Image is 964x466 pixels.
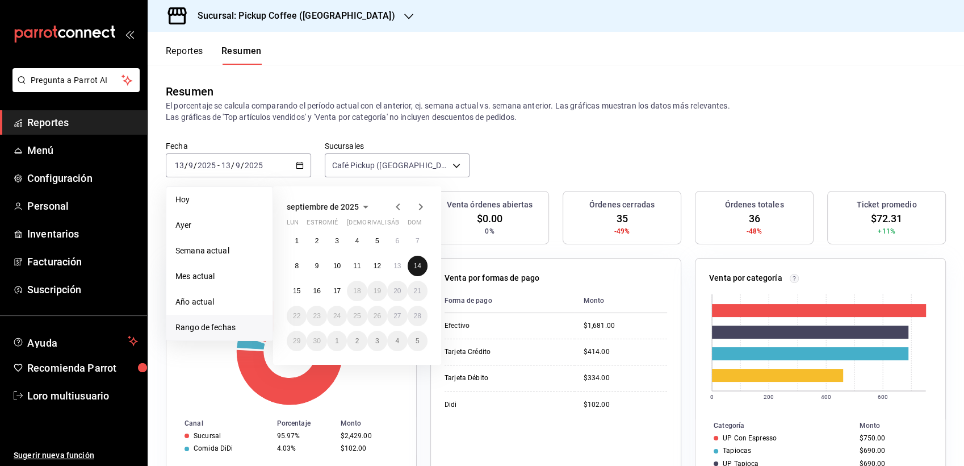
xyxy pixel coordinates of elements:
[408,231,427,251] button: 7 de septiembre de 2025
[313,287,320,295] abbr: 16 de septiembre de 2025
[408,281,427,301] button: 21 de septiembre de 2025
[575,289,667,313] th: Monto
[287,256,307,276] button: 8 de septiembre de 2025
[188,9,395,23] h3: Sucursal: Pickup Coffee ([GEOGRAPHIC_DATA])
[166,45,262,65] div: Pestañas de navegación
[287,219,299,231] abbr: lunes
[295,262,299,270] abbr: 8 de septiembre de 2025
[307,306,326,326] button: 23 de septiembre de 2025
[313,312,320,320] abbr: 23 de septiembre de 2025
[12,68,140,92] button: Pregunta a Parrot AI
[333,312,341,320] abbr: 24 de septiembre de 2025
[273,417,336,430] th: Porcentaje
[174,161,185,170] input: --
[616,211,627,226] span: 35
[287,231,307,251] button: 1 de septiembre de 2025
[367,306,387,326] button: 26 de septiembre de 2025
[416,237,420,245] abbr: 7 de septiembre de 2025
[295,237,299,245] abbr: 1 de septiembre de 2025
[393,287,401,295] abbr: 20 de septiembre de 2025
[416,337,420,345] abbr: 5 de octubre de 2025
[367,331,387,351] button: 3 de octubre de 2025
[166,142,311,150] label: Fecha
[445,289,575,313] th: Forma de pago
[293,337,300,345] abbr: 29 de septiembre de 2025
[871,211,903,226] span: $72.31
[307,256,326,276] button: 9 de septiembre de 2025
[584,400,667,410] div: $102.00
[857,199,917,211] h3: Ticket promedio
[353,262,361,270] abbr: 11 de septiembre de 2025
[221,161,231,170] input: --
[166,417,273,430] th: Canal
[748,211,760,226] span: 36
[27,144,54,156] font: Menú
[333,287,341,295] abbr: 17 de septiembre de 2025
[375,237,379,245] abbr: 5 de septiembre de 2025
[277,432,332,440] div: 95.97%
[293,287,300,295] abbr: 15 de septiembre de 2025
[347,306,367,326] button: 25 de septiembre de 2025
[27,362,116,374] font: Recomienda Parrot
[347,256,367,276] button: 11 de septiembre de 2025
[185,161,188,170] span: /
[175,271,263,282] span: Mes actual
[27,228,79,240] font: Inventarios
[332,160,449,171] span: Café Pickup ([GEOGRAPHIC_DATA])
[27,334,123,348] span: Ayuda
[387,231,407,251] button: 6 de septiembre de 2025
[445,347,558,357] div: Tarjeta Crédito
[125,30,134,39] button: open_drawer_menu
[477,211,503,226] span: $0.00
[197,161,216,170] input: ----
[695,419,854,432] th: Categoría
[327,331,347,351] button: 1 de octubre de 2025
[194,444,233,452] div: Comida DiDi
[445,373,558,383] div: Tarjeta Débito
[307,219,342,231] abbr: martes
[327,231,347,251] button: 3 de septiembre de 2025
[307,231,326,251] button: 2 de septiembre de 2025
[347,281,367,301] button: 18 de septiembre de 2025
[878,226,895,236] span: +11%
[445,321,558,331] div: Efectivo
[589,199,655,211] h3: Órdenes cerradas
[217,161,220,170] span: -
[327,281,347,301] button: 17 de septiembre de 2025
[287,331,307,351] button: 29 de septiembre de 2025
[313,337,320,345] abbr: 30 de septiembre de 2025
[287,306,307,326] button: 22 de septiembre de 2025
[374,312,381,320] abbr: 26 de septiembre de 2025
[387,219,399,231] abbr: sábado
[175,296,263,308] span: Año actual
[414,287,421,295] abbr: 21 de septiembre de 2025
[327,219,338,231] abbr: miércoles
[408,219,422,231] abbr: domingo
[244,161,263,170] input: ----
[584,321,667,331] div: $1,681.00
[367,281,387,301] button: 19 de septiembre de 2025
[723,447,751,455] div: Tapiocas
[353,287,361,295] abbr: 18 de septiembre de 2025
[347,331,367,351] button: 2 de octubre de 2025
[166,45,203,57] font: Reportes
[445,272,539,284] p: Venta por formas de pago
[335,237,339,245] abbr: 3 de septiembre de 2025
[188,161,194,170] input: --
[27,116,69,128] font: Reportes
[584,347,667,357] div: $414.00
[367,219,399,231] abbr: viernes
[335,337,339,345] abbr: 1 de octubre de 2025
[175,245,263,257] span: Semana actual
[175,219,263,231] span: Ayer
[414,262,421,270] abbr: 14 de septiembre de 2025
[821,394,831,400] text: 400
[747,226,762,236] span: -48%
[27,172,93,184] font: Configuración
[175,194,263,206] span: Hoy
[31,74,122,86] span: Pregunta a Parrot AI
[367,231,387,251] button: 5 de septiembre de 2025
[166,83,213,100] div: Resumen
[340,432,398,440] div: $2,429.00
[315,262,319,270] abbr: 9 de septiembre de 2025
